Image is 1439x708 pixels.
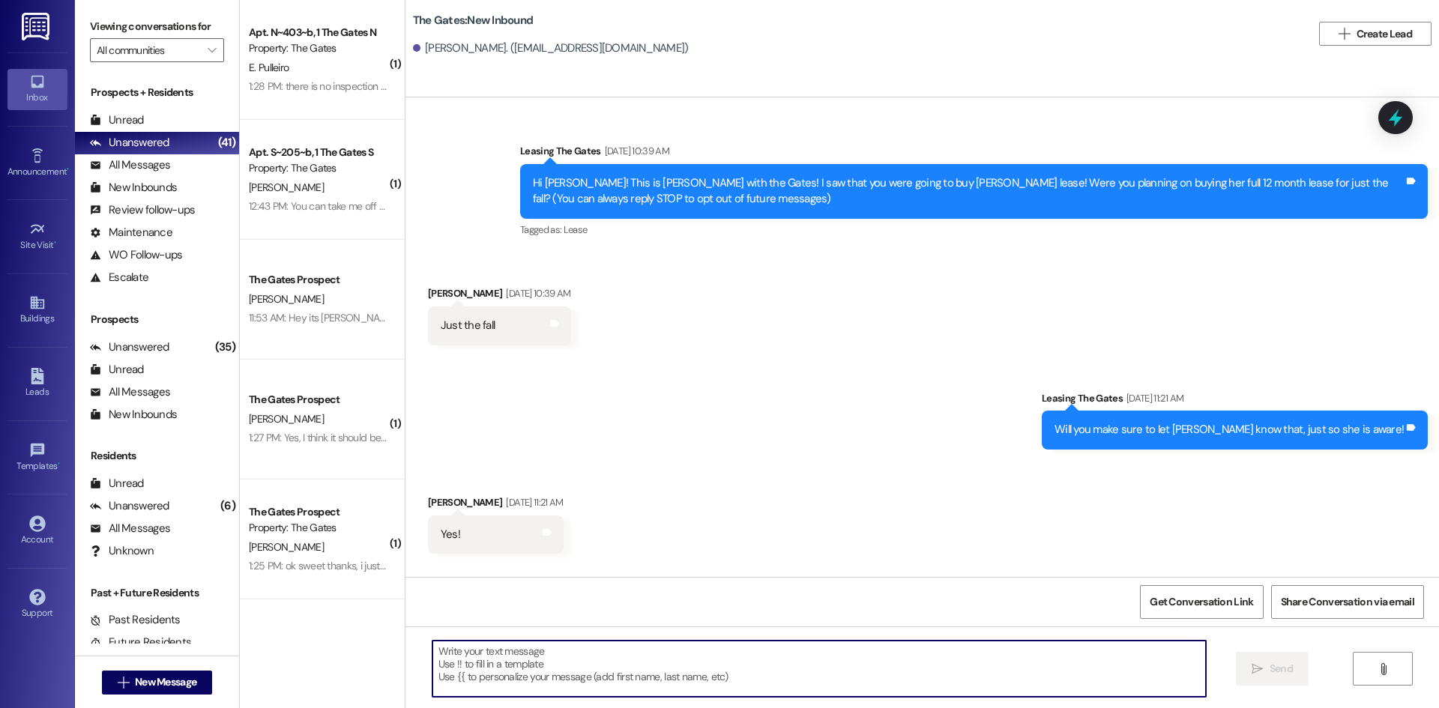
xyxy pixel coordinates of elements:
[601,143,669,159] div: [DATE] 10:39 AM
[249,559,588,572] div: 1:25 PM: ok sweet thanks, i just signed but let me know if i can do anything else
[564,223,588,236] span: Lease
[90,407,177,423] div: New Inbounds
[249,181,324,194] span: [PERSON_NAME]
[75,85,239,100] div: Prospects + Residents
[22,13,52,40] img: ResiDesk Logo
[249,412,324,426] span: [PERSON_NAME]
[90,476,144,491] div: Unread
[249,61,289,74] span: E. Pulleiro
[413,40,689,56] div: [PERSON_NAME]. ([EMAIL_ADDRESS][DOMAIN_NAME])
[249,160,387,176] div: Property: The Gates
[249,520,387,536] div: Property: The Gates
[97,38,200,62] input: All communities
[1339,28,1350,40] i: 
[1271,585,1424,619] button: Share Conversation via email
[249,431,434,444] div: 1:27 PM: Yes, I think it should be signed now
[7,584,67,625] a: Support
[428,494,564,515] div: [PERSON_NAME]
[90,202,195,218] div: Review follow-ups
[90,247,182,263] div: WO Follow-ups
[58,459,60,469] span: •
[90,157,170,173] div: All Messages
[533,175,1404,208] div: Hi [PERSON_NAME]! This is [PERSON_NAME] with the Gates! I saw that you were going to buy [PERSON_...
[428,285,571,306] div: [PERSON_NAME]
[118,677,129,689] i: 
[90,543,154,559] div: Unknown
[1319,22,1432,46] button: Create Lead
[1357,26,1412,42] span: Create Lead
[441,318,495,333] div: Just the fall
[520,219,1428,240] div: Tagged as:
[249,392,387,408] div: The Gates Prospect
[249,292,324,306] span: [PERSON_NAME]
[1236,652,1309,686] button: Send
[90,339,169,355] div: Unanswered
[7,217,67,257] a: Site Visit •
[249,145,387,160] div: Apt. S~205~b, 1 The Gates S
[217,494,239,518] div: (6)
[75,312,239,327] div: Prospects
[90,498,169,514] div: Unanswered
[90,135,169,151] div: Unanswered
[90,635,191,650] div: Future Residents
[502,494,563,510] div: [DATE] 11:21 AM
[90,384,170,400] div: All Messages
[413,13,533,28] b: The Gates: New Inbound
[249,199,559,213] div: 12:43 PM: You can take me off the list. I'm not living at the gates anymore
[1123,390,1183,406] div: [DATE] 11:21 AM
[249,79,533,93] div: 1:28 PM: there is no inspection available under the inspections tab
[208,44,216,56] i: 
[1252,663,1263,675] i: 
[249,311,548,324] div: 11:53 AM: Hey its [PERSON_NAME]! You can take money orders, right?
[249,272,387,288] div: The Gates Prospect
[211,336,239,359] div: (35)
[7,290,67,330] a: Buildings
[90,521,170,536] div: All Messages
[7,438,67,478] a: Templates •
[90,112,144,128] div: Unread
[1150,594,1253,610] span: Get Conversation Link
[1055,422,1404,438] div: Will you make sure to let [PERSON_NAME] know that, just so she is aware!
[249,40,387,56] div: Property: The Gates
[90,180,177,196] div: New Inbounds
[75,585,239,601] div: Past + Future Residents
[441,527,460,542] div: Yes!
[1270,661,1293,677] span: Send
[90,362,144,378] div: Unread
[1378,663,1389,675] i: 
[54,237,56,248] span: •
[249,504,387,520] div: The Gates Prospect
[90,225,172,240] div: Maintenance
[7,69,67,109] a: Inbox
[90,612,181,628] div: Past Residents
[502,285,570,301] div: [DATE] 10:39 AM
[7,511,67,551] a: Account
[90,270,148,285] div: Escalate
[249,25,387,40] div: Apt. N~403~b, 1 The Gates N
[90,15,224,38] label: Viewing conversations for
[1042,390,1428,411] div: Leasing The Gates
[1140,585,1263,619] button: Get Conversation Link
[75,448,239,464] div: Residents
[214,131,239,154] div: (41)
[1281,594,1414,610] span: Share Conversation via email
[135,674,196,690] span: New Message
[520,143,1428,164] div: Leasing The Gates
[102,671,213,695] button: New Message
[249,540,324,554] span: [PERSON_NAME]
[67,164,69,175] span: •
[7,363,67,404] a: Leads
